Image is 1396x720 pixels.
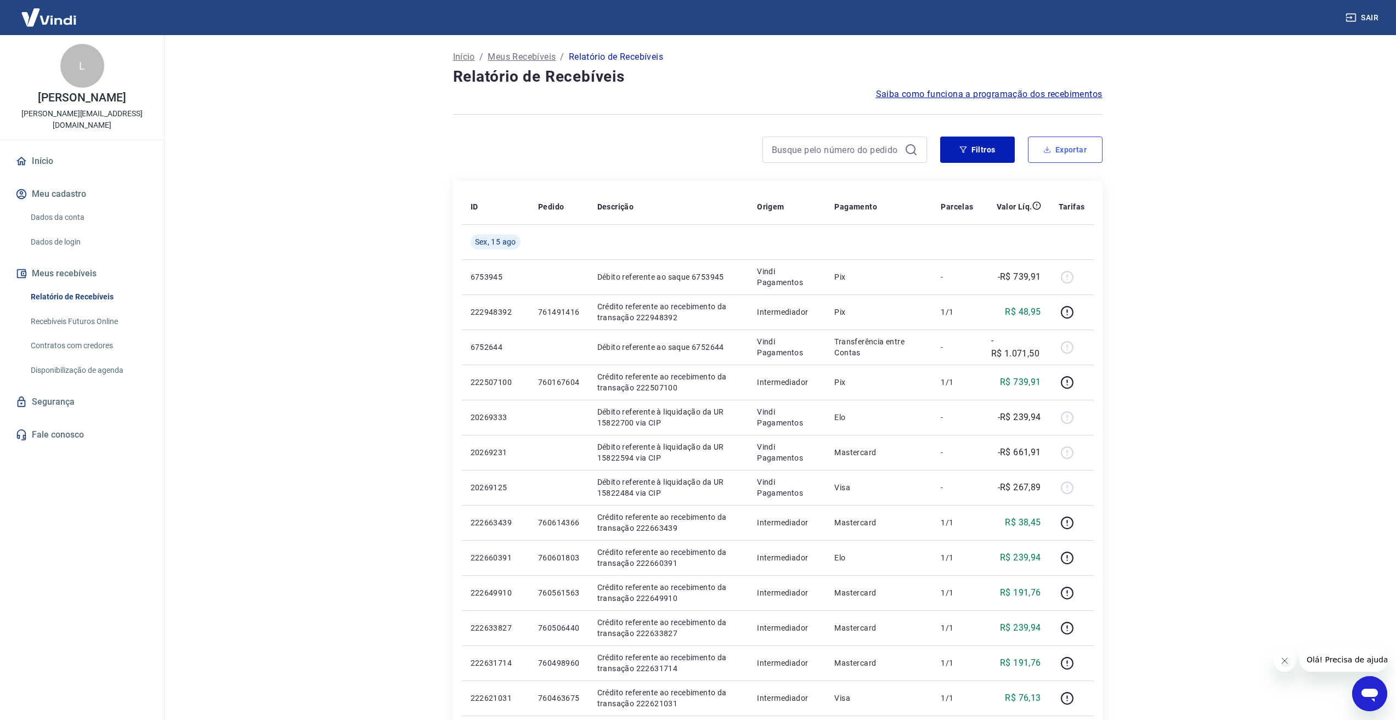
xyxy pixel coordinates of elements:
p: R$ 239,94 [1000,621,1041,634]
p: 222633827 [471,622,521,633]
p: Pix [834,271,923,282]
a: Recebíveis Futuros Online [26,310,151,333]
p: Descrição [597,201,634,212]
p: Pedido [538,201,564,212]
p: Débito referente à liquidação da UR 15822700 via CIP [597,406,740,428]
p: Mastercard [834,657,923,668]
p: - [941,447,973,458]
p: -R$ 739,91 [998,270,1041,284]
p: 1/1 [941,517,973,528]
p: Elo [834,412,923,423]
a: Contratos com credores [26,335,151,357]
p: / [479,50,483,64]
p: 222660391 [471,552,521,563]
p: Débito referente à liquidação da UR 15822594 via CIP [597,441,740,463]
p: 6752644 [471,342,521,353]
iframe: Botão para abrir a janela de mensagens [1352,676,1387,711]
p: 1/1 [941,587,973,598]
span: Olá! Precisa de ajuda? [7,8,92,16]
p: 20269125 [471,482,521,493]
button: Exportar [1028,137,1103,163]
button: Meus recebíveis [13,262,151,286]
p: Valor Líq. [997,201,1032,212]
a: Relatório de Recebíveis [26,286,151,308]
p: Intermediador [757,657,817,668]
a: Dados da conta [26,206,151,229]
p: Crédito referente ao recebimento da transação 222621031 [597,687,740,709]
p: Crédito referente ao recebimento da transação 222948392 [597,301,740,323]
p: Crédito referente ao recebimento da transação 222507100 [597,371,740,393]
p: Intermediador [757,552,817,563]
a: Disponibilização de agenda [26,359,151,382]
p: 760506440 [538,622,580,633]
p: 222507100 [471,377,521,388]
div: L [60,44,104,88]
button: Sair [1343,8,1383,28]
p: -R$ 1.071,50 [991,334,1041,360]
p: 1/1 [941,622,973,633]
p: 6753945 [471,271,521,282]
img: Vindi [13,1,84,34]
a: Fale conosco [13,423,151,447]
p: Mastercard [834,587,923,598]
p: Intermediador [757,622,817,633]
p: Vindi Pagamentos [757,406,817,428]
p: -R$ 661,91 [998,446,1041,459]
p: Intermediador [757,693,817,704]
p: 760614366 [538,517,580,528]
a: Início [453,50,475,64]
a: Saiba como funciona a programação dos recebimentos [876,88,1103,101]
iframe: Mensagem da empresa [1300,648,1387,672]
button: Filtros [940,137,1015,163]
p: Visa [834,482,923,493]
p: Origem [757,201,784,212]
p: Intermediador [757,587,817,598]
p: R$ 239,94 [1000,551,1041,564]
p: Crédito referente ao recebimento da transação 222631714 [597,652,740,674]
p: - [941,482,973,493]
p: Intermediador [757,517,817,528]
p: Intermediador [757,307,817,318]
p: Pix [834,377,923,388]
p: [PERSON_NAME][EMAIL_ADDRESS][DOMAIN_NAME] [9,108,155,131]
p: Crédito referente ao recebimento da transação 222649910 [597,582,740,604]
p: Crédito referente ao recebimento da transação 222633827 [597,617,740,639]
p: 222621031 [471,693,521,704]
p: - [941,271,973,282]
p: R$ 48,95 [1005,305,1041,319]
iframe: Fechar mensagem [1274,650,1296,672]
a: Meus Recebíveis [488,50,556,64]
p: 222649910 [471,587,521,598]
p: Mastercard [834,517,923,528]
p: Vindi Pagamentos [757,441,817,463]
p: Vindi Pagamentos [757,266,817,288]
p: R$ 76,13 [1005,691,1041,705]
p: Parcelas [941,201,973,212]
p: Débito referente ao saque 6753945 [597,271,740,282]
h4: Relatório de Recebíveis [453,66,1103,88]
p: 1/1 [941,693,973,704]
p: 761491416 [538,307,580,318]
p: Pagamento [834,201,877,212]
p: 222631714 [471,657,521,668]
p: Visa [834,693,923,704]
p: 1/1 [941,307,973,318]
span: Sex, 15 ago [475,236,516,247]
p: Mastercard [834,622,923,633]
p: / [560,50,564,64]
p: -R$ 267,89 [998,481,1041,494]
a: Dados de login [26,231,151,253]
p: Débito referente à liquidação da UR 15822484 via CIP [597,477,740,498]
p: Transferência entre Contas [834,336,923,358]
p: Mastercard [834,447,923,458]
p: Intermediador [757,377,817,388]
p: R$ 191,76 [1000,656,1041,670]
p: Relatório de Recebíveis [569,50,663,64]
p: Pix [834,307,923,318]
p: - [941,412,973,423]
p: R$ 739,91 [1000,376,1041,389]
p: 760463675 [538,693,580,704]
